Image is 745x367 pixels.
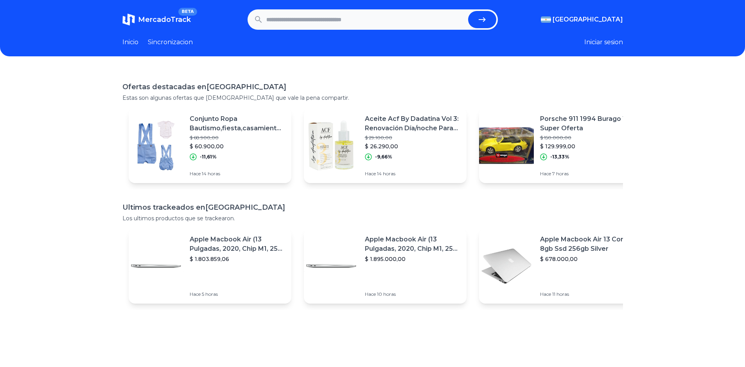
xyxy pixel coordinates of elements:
a: Featured imageAceite Acf By Dadatina Vol 3: Renovación Día/noche Para Todo Tipo [PERSON_NAME] De ... [304,108,467,183]
img: Featured image [304,239,359,293]
a: Inicio [122,38,138,47]
p: $ 29.100,00 [365,135,460,141]
p: Hace 7 horas [540,171,635,177]
span: BETA [178,8,197,16]
p: $ 68.900,00 [190,135,285,141]
a: Sincronizacion [148,38,193,47]
p: Hace 14 horas [190,171,285,177]
p: Porsche 911 1994 Burago 1/18 Super Oferta [540,114,635,133]
p: Los ultimos productos que se trackearon. [122,214,623,222]
p: -13,33% [550,154,569,160]
p: $ 1.895.000,00 [365,255,460,263]
img: Featured image [479,118,534,173]
a: Featured imageConjunto Ropa Bautismo,fiesta,casamiento Bebe Hasta 2 Años$ 68.900,00$ 60.900,00-11... [129,108,291,183]
p: Hace 11 horas [540,291,635,297]
h1: Ultimos trackeados en [GEOGRAPHIC_DATA] [122,202,623,213]
img: Featured image [129,239,183,293]
p: Estas son algunas ofertas que [DEMOGRAPHIC_DATA] que vale la pena compartir. [122,94,623,102]
p: $ 60.900,00 [190,142,285,150]
p: $ 26.290,00 [365,142,460,150]
a: MercadoTrackBETA [122,13,191,26]
a: Featured imageApple Macbook Air 13 Core I5 8gb Ssd 256gb Silver$ 678.000,00Hace 11 horas [479,228,642,304]
span: MercadoTrack [138,15,191,24]
p: -9,66% [375,154,392,160]
img: MercadoTrack [122,13,135,26]
p: $ 678.000,00 [540,255,635,263]
h1: Ofertas destacadas en [GEOGRAPHIC_DATA] [122,81,623,92]
p: $ 1.803.859,06 [190,255,285,263]
img: Featured image [479,239,534,293]
span: [GEOGRAPHIC_DATA] [553,15,623,24]
p: Apple Macbook Air (13 Pulgadas, 2020, Chip M1, 256 Gb De Ssd, 8 Gb De Ram) - Plata [365,235,460,254]
p: Apple Macbook Air 13 Core I5 8gb Ssd 256gb Silver [540,235,635,254]
p: Aceite Acf By Dadatina Vol 3: Renovación Día/noche Para Todo Tipo [PERSON_NAME] De 30ml [365,114,460,133]
button: [GEOGRAPHIC_DATA] [541,15,623,24]
img: Featured image [304,118,359,173]
p: Apple Macbook Air (13 Pulgadas, 2020, Chip M1, 256 Gb De Ssd, 8 Gb De Ram) - Plata [190,235,285,254]
p: Hace 10 horas [365,291,460,297]
p: Hace 14 horas [365,171,460,177]
p: Hace 5 horas [190,291,285,297]
a: Featured imageApple Macbook Air (13 Pulgadas, 2020, Chip M1, 256 Gb De Ssd, 8 Gb De Ram) - Plata$... [304,228,467,304]
p: Conjunto Ropa Bautismo,fiesta,casamiento Bebe Hasta 2 Años [190,114,285,133]
p: -11,61% [200,154,217,160]
p: $ 129.999,00 [540,142,635,150]
a: Featured imageApple Macbook Air (13 Pulgadas, 2020, Chip M1, 256 Gb De Ssd, 8 Gb De Ram) - Plata$... [129,228,291,304]
button: Iniciar sesion [584,38,623,47]
p: $ 150.000,00 [540,135,635,141]
img: Argentina [541,16,551,23]
a: Featured imagePorsche 911 1994 Burago 1/18 Super Oferta$ 150.000,00$ 129.999,00-13,33%Hace 7 horas [479,108,642,183]
img: Featured image [129,118,183,173]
